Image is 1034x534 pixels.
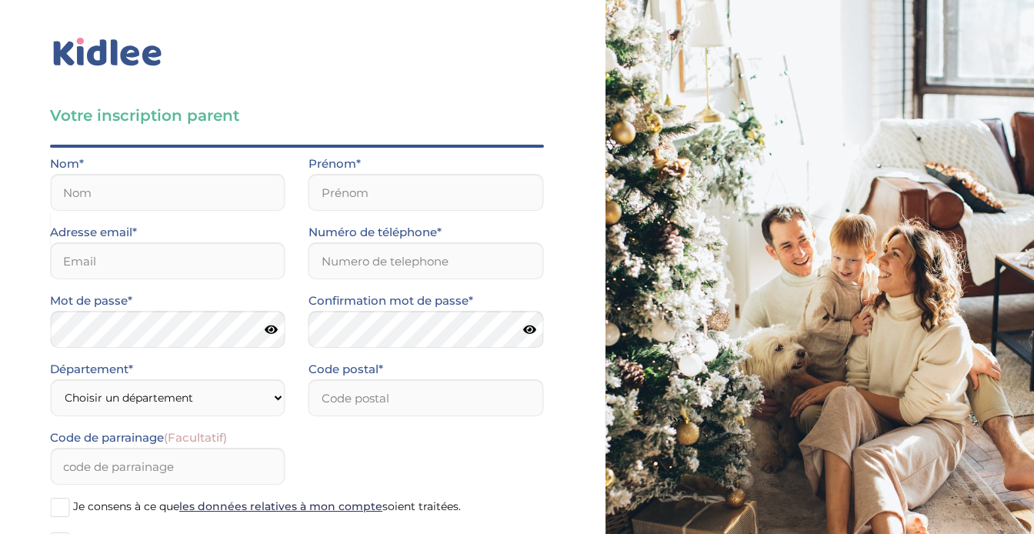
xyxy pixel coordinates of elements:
span: (Facultatif) [164,430,227,445]
label: Département* [50,359,133,379]
input: Numero de telephone [309,242,544,279]
input: code de parrainage [50,448,285,485]
label: Code de parrainage [50,428,227,448]
img: logo_kidlee_bleu [50,35,165,70]
a: les données relatives à mon compte [179,499,382,513]
input: Prénom [309,174,544,211]
label: Confirmation mot de passe* [309,291,473,311]
label: Code postal* [309,359,383,379]
label: Adresse email* [50,222,137,242]
span: Je consens à ce que soient traitées. [73,499,461,513]
h3: Votre inscription parent [50,105,544,126]
input: Email [50,242,285,279]
input: Nom [50,174,285,211]
input: Code postal [309,379,544,416]
label: Numéro de téléphone* [309,222,442,242]
label: Mot de passe* [50,291,132,311]
label: Prénom* [309,154,361,174]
